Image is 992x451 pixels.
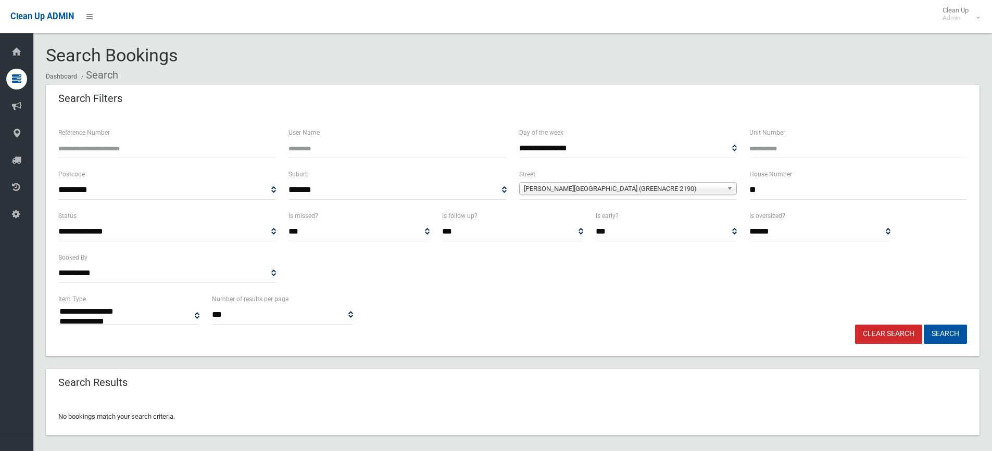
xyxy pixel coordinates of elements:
[519,169,535,180] label: Street
[288,210,318,222] label: Is missed?
[10,11,74,21] span: Clean Up ADMIN
[58,127,110,138] label: Reference Number
[79,66,118,85] li: Search
[46,45,178,66] span: Search Bookings
[288,169,309,180] label: Suburb
[596,210,619,222] label: Is early?
[58,169,85,180] label: Postcode
[924,325,967,344] button: Search
[937,6,979,22] span: Clean Up
[749,210,785,222] label: Is oversized?
[943,14,969,22] small: Admin
[212,293,288,305] label: Number of results per page
[46,88,135,109] header: Search Filters
[288,127,320,138] label: User Name
[749,169,792,180] label: House Number
[442,210,478,222] label: Is follow up?
[58,252,87,263] label: Booked By
[58,210,77,222] label: Status
[58,293,86,305] label: Item Type
[46,398,980,435] div: No bookings match your search criteria.
[519,127,563,138] label: Day of the week
[46,372,140,393] header: Search Results
[46,73,77,80] a: Dashboard
[749,127,785,138] label: Unit Number
[855,325,922,344] a: Clear Search
[524,183,723,195] span: [PERSON_NAME][GEOGRAPHIC_DATA] (GREENACRE 2190)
